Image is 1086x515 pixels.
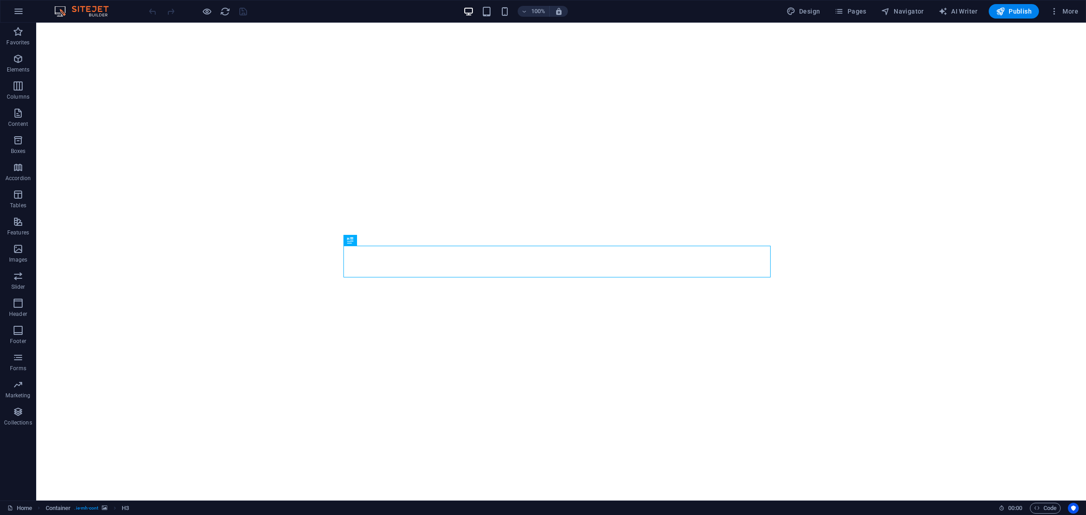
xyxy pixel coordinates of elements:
button: Design [783,4,824,19]
span: Click to select. Double-click to edit [122,503,129,514]
p: Columns [7,93,29,100]
button: 100% [518,6,550,17]
p: Favorites [6,39,29,46]
p: Content [8,120,28,128]
span: : [1015,505,1016,511]
button: Click here to leave preview mode and continue editing [201,6,212,17]
p: Collections [4,419,32,426]
span: Click to select. Double-click to edit [46,503,71,514]
p: Elements [7,66,30,73]
nav: breadcrumb [46,503,129,514]
button: reload [219,6,230,17]
span: Code [1034,503,1057,514]
button: AI Writer [935,4,981,19]
button: Code [1030,503,1061,514]
a: Click to cancel selection. Double-click to open Pages [7,503,32,514]
i: Reload page [220,6,230,17]
button: More [1046,4,1082,19]
h6: Session time [999,503,1023,514]
button: Pages [831,4,870,19]
span: Design [786,7,820,16]
p: Images [9,256,28,263]
p: Boxes [11,148,26,155]
span: 00 00 [1008,503,1022,514]
span: Publish [996,7,1032,16]
p: Marketing [5,392,30,399]
span: More [1050,7,1078,16]
p: Footer [10,338,26,345]
p: Header [9,310,27,318]
span: Pages [834,7,866,16]
h6: 100% [531,6,546,17]
div: Design (Ctrl+Alt+Y) [783,4,824,19]
img: Editor Logo [52,6,120,17]
button: Publish [989,4,1039,19]
button: Usercentrics [1068,503,1079,514]
button: Navigator [877,4,928,19]
span: . ie-mh-cont [74,503,98,514]
p: Tables [10,202,26,209]
i: On resize automatically adjust zoom level to fit chosen device. [555,7,563,15]
p: Features [7,229,29,236]
p: Slider [11,283,25,291]
i: This element contains a background [102,505,107,510]
span: Navigator [881,7,924,16]
span: AI Writer [938,7,978,16]
p: Accordion [5,175,31,182]
p: Forms [10,365,26,372]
